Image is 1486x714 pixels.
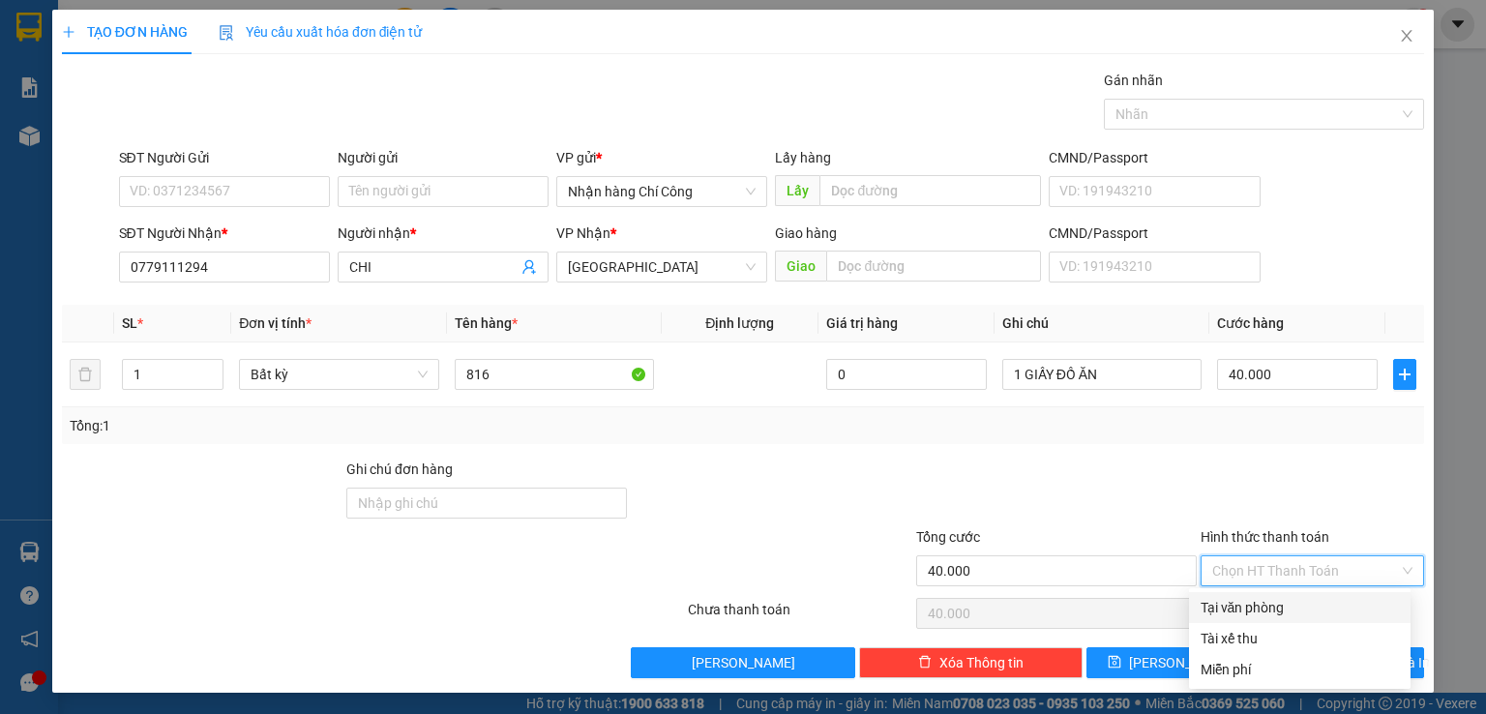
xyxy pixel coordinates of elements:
span: plus [1394,367,1415,382]
span: VP Nhận [556,225,610,241]
div: CMND/Passport [1049,147,1260,168]
div: Tài xế thu [1201,628,1399,649]
span: Bất kỳ [251,360,427,389]
span: Lấy hàng [775,150,831,165]
span: user-add [521,259,537,275]
span: Tên hàng [455,315,518,331]
button: deleteXóa Thông tin [859,647,1083,678]
div: Tổng: 1 [70,415,575,436]
span: Yêu cầu xuất hóa đơn điện tử [219,24,423,40]
label: Hình thức thanh toán [1201,529,1329,545]
label: Ghi chú đơn hàng [346,461,453,477]
button: save[PERSON_NAME] [1086,647,1254,678]
span: save [1108,655,1121,670]
img: icon [219,25,234,41]
div: Miễn phí [1201,659,1399,680]
span: SL [122,315,137,331]
span: Cước hàng [1217,315,1284,331]
span: Sài Gòn [568,253,756,282]
span: Xóa Thông tin [939,652,1024,673]
th: Ghi chú [995,305,1209,342]
span: [PERSON_NAME] [1129,652,1233,673]
span: delete [918,655,932,670]
span: Giao hàng [775,225,837,241]
button: [PERSON_NAME] [631,647,854,678]
span: Giao [775,251,826,282]
label: Gán nhãn [1104,73,1163,88]
div: Tại văn phòng [1201,597,1399,618]
span: TẠO ĐƠN HÀNG [62,24,188,40]
span: Lấy [775,175,819,206]
button: Close [1380,10,1434,64]
input: Ghi chú đơn hàng [346,488,627,519]
div: VP gửi [556,147,767,168]
span: Giá trị hàng [826,315,898,331]
input: VD: Bàn, Ghế [455,359,654,390]
div: Người nhận [338,223,549,244]
div: Chưa thanh toán [686,599,913,633]
span: Đơn vị tính [239,315,312,331]
span: [PERSON_NAME] [692,652,795,673]
span: plus [62,25,75,39]
div: CMND/Passport [1049,223,1260,244]
span: Tổng cước [916,529,980,545]
input: 0 [826,359,987,390]
button: printer[PERSON_NAME] và In [1258,647,1425,678]
button: delete [70,359,101,390]
span: close [1399,28,1414,44]
input: Dọc đường [826,251,1041,282]
div: SĐT Người Nhận [119,223,330,244]
div: Người gửi [338,147,549,168]
button: plus [1393,359,1416,390]
input: Ghi Chú [1002,359,1202,390]
span: Định lượng [705,315,774,331]
div: SĐT Người Gửi [119,147,330,168]
input: Dọc đường [819,175,1041,206]
span: Nhận hàng Chí Công [568,177,756,206]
